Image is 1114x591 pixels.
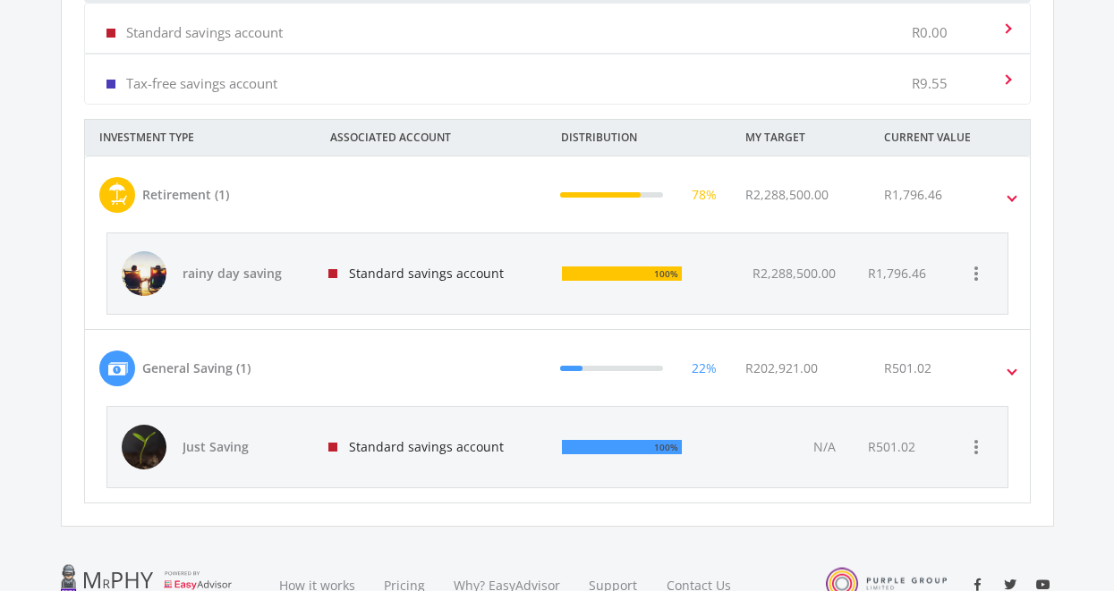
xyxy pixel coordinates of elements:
[650,438,678,456] div: 100%
[126,23,283,41] p: Standard savings account
[912,74,948,92] p: R9.55
[316,120,547,156] div: ASSOCIATED ACCOUNT
[84,3,1031,105] div: Account Type Available Funds
[85,232,1030,329] div: Retirement (1) 78% R2,288,500.00 R1,796.46
[142,359,251,377] div: General Saving (1)
[314,407,548,487] div: Standard savings account
[958,429,994,465] button: more_vert
[126,74,277,92] p: Tax-free savings account
[85,120,316,156] div: INVESTMENT TYPE
[731,120,870,156] div: MY TARGET
[912,23,948,41] p: R0.00
[745,359,818,376] span: R202,921.00
[692,185,717,204] div: 78%
[85,55,1030,104] mat-expansion-panel-header: Tax-free savings account R9.55
[868,265,926,283] div: R1,796.46
[958,256,994,291] button: more_vert
[85,156,1030,232] mat-expansion-panel-header: Retirement (1) 78% R2,288,500.00 R1,796.46
[650,265,678,283] div: 100%
[868,438,915,456] div: R501.02
[884,185,942,204] div: R1,796.46
[142,185,229,204] div: Retirement (1)
[884,359,931,377] div: R501.02
[753,265,836,282] span: R2,288,500.00
[314,233,548,314] div: Standard savings account
[870,120,1054,156] div: CURRENT VALUE
[183,438,308,456] span: Just Saving
[965,436,987,458] i: more_vert
[85,406,1030,502] div: General Saving (1) 22% R202,921.00 R501.02
[183,265,308,283] span: rainy day saving
[547,120,731,156] div: DISTRIBUTION
[745,186,829,203] span: R2,288,500.00
[813,438,836,455] span: N/A
[965,263,987,284] i: more_vert
[85,330,1030,406] mat-expansion-panel-header: General Saving (1) 22% R202,921.00 R501.02
[85,4,1030,53] mat-expansion-panel-header: Standard savings account R0.00
[692,359,717,377] div: 22%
